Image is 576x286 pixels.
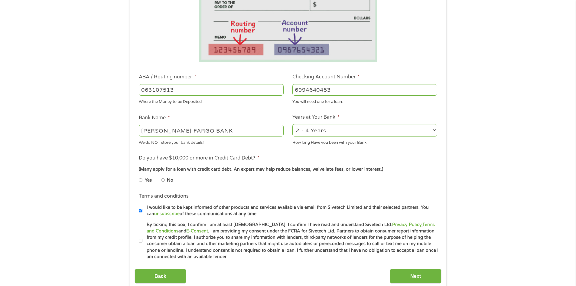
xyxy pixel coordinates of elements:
[292,74,360,80] label: Checking Account Number
[145,177,152,184] label: Yes
[186,228,208,234] a: E-Consent
[139,84,284,96] input: 263177916
[139,115,170,121] label: Bank Name
[142,204,439,217] label: I would like to be kept informed of other products and services available via email from Sivetech...
[139,166,437,173] div: (Many apply for a loan with credit card debt. An expert may help reduce balances, waive late fees...
[390,269,441,284] input: Next
[154,211,180,216] a: unsubscribe
[147,222,435,234] a: Terms and Conditions
[292,97,437,105] div: You will need one for a loan.
[135,269,186,284] input: Back
[139,193,189,199] label: Terms and conditions
[392,222,421,227] a: Privacy Policy
[139,97,284,105] div: Where the Money to be Deposited
[142,222,439,260] label: By ticking this box, I confirm I am at least [DEMOGRAPHIC_DATA]. I confirm I have read and unders...
[292,84,437,96] input: 345634636
[292,114,340,120] label: Years at Your Bank
[167,177,173,184] label: No
[139,155,259,161] label: Do you have $10,000 or more in Credit Card Debt?
[139,137,284,146] div: We do NOT store your bank details!
[139,74,196,80] label: ABA / Routing number
[292,137,437,146] div: How long Have you been with your Bank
